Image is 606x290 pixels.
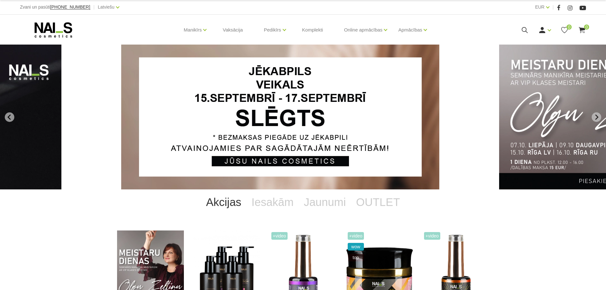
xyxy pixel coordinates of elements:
[50,4,90,10] span: [PHONE_NUMBER]
[348,254,364,261] span: top
[398,17,422,43] a: Apmācības
[348,232,364,240] span: +Video
[121,45,485,189] li: 1 of 14
[424,232,441,240] span: +Video
[578,26,586,34] a: 0
[50,5,90,10] a: [PHONE_NUMBER]
[535,3,545,11] a: EUR
[299,189,351,215] a: Jaunumi
[218,15,248,45] a: Vaksācija
[297,15,328,45] a: Komplekti
[98,3,115,11] a: Latviešu
[247,189,299,215] a: Iesakām
[184,17,202,43] a: Manikīrs
[567,25,572,30] span: 0
[584,25,589,30] span: 0
[351,189,405,215] a: OUTLET
[344,17,382,43] a: Online apmācības
[561,26,568,34] a: 0
[264,17,281,43] a: Pedikīrs
[592,112,601,122] button: Next slide
[553,3,554,11] span: |
[20,3,90,11] div: Zvani un pasūti
[348,243,364,251] span: wow
[271,232,288,240] span: +Video
[5,112,14,122] button: Go to last slide
[201,189,247,215] a: Akcijas
[94,3,95,11] span: |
